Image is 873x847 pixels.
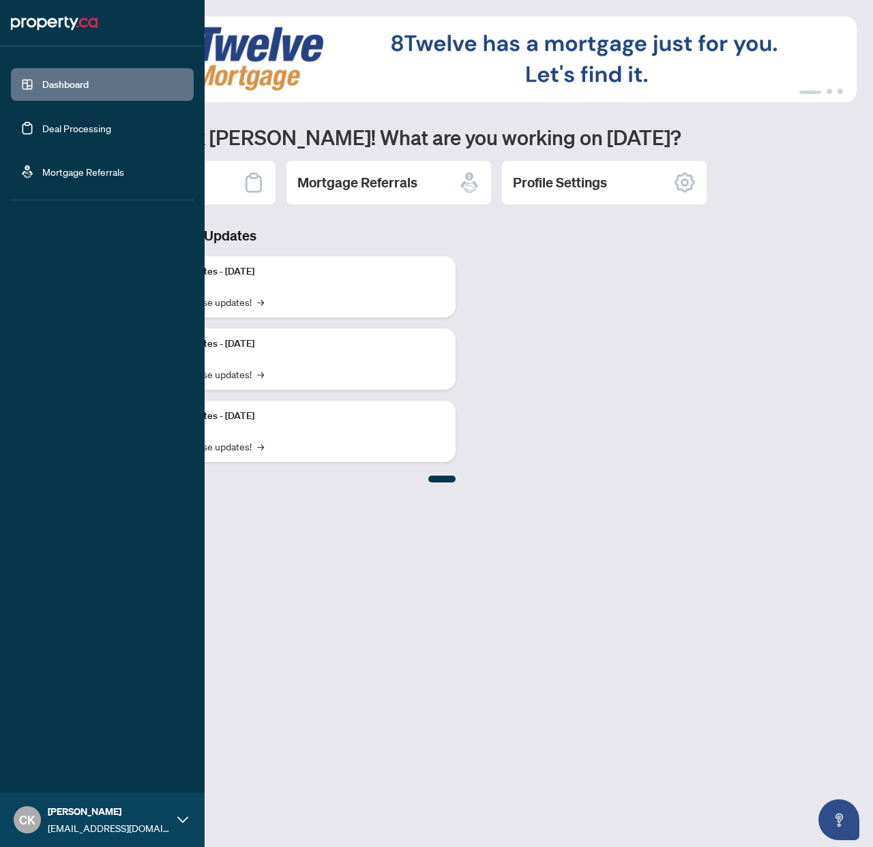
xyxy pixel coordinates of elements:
[48,804,171,819] span: [PERSON_NAME]
[143,337,445,352] p: Platform Updates - [DATE]
[799,89,821,94] button: 1
[42,166,124,178] a: Mortgage Referrals
[297,173,417,192] h2: Mortgage Referrals
[19,810,35,829] span: CK
[42,78,89,91] a: Dashboard
[257,294,264,309] span: →
[513,173,607,192] h2: Profile Settings
[42,122,111,134] a: Deal Processing
[143,409,445,424] p: Platform Updates - [DATE]
[71,124,857,150] h1: Welcome back [PERSON_NAME]! What are you working on [DATE]?
[71,16,857,102] img: Slide 0
[48,820,171,835] span: [EMAIL_ADDRESS][DOMAIN_NAME]
[818,799,859,840] button: Open asap
[827,89,832,94] button: 2
[11,12,98,34] img: logo
[257,367,264,382] span: →
[257,439,264,454] span: →
[838,89,843,94] button: 3
[143,264,445,279] p: Platform Updates - [DATE]
[71,226,456,245] h3: Brokerage & Industry Updates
